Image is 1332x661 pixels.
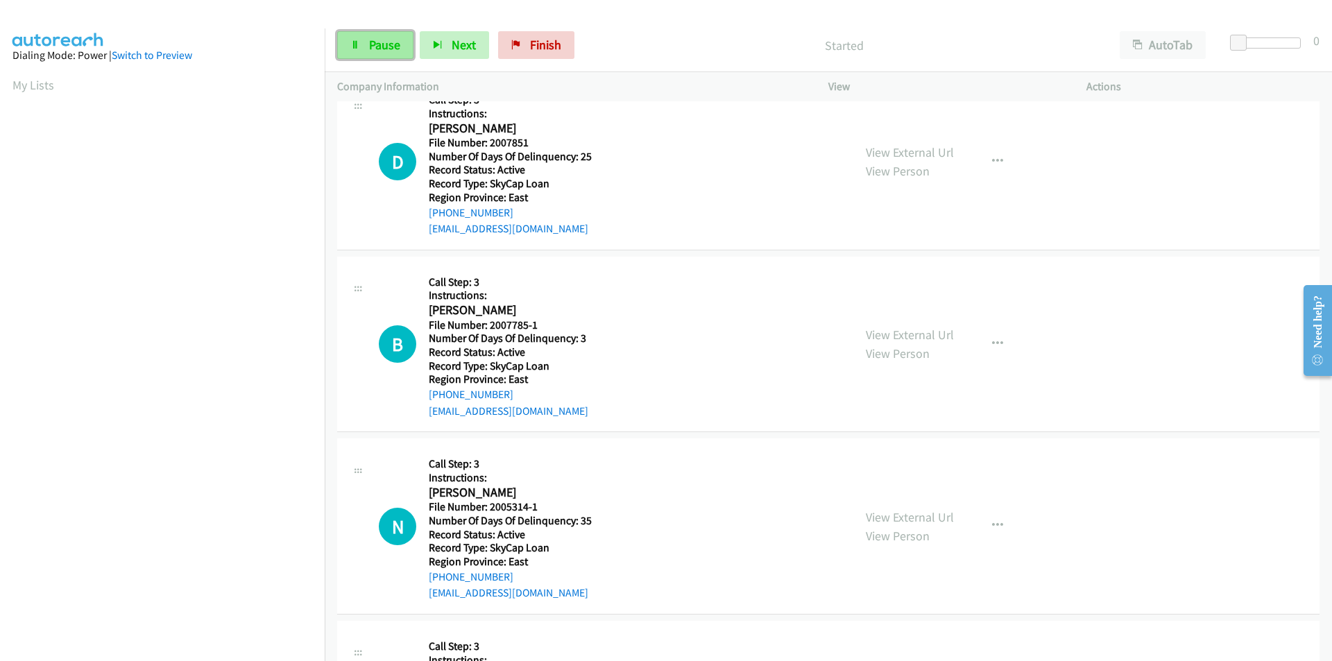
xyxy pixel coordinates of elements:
[429,222,588,235] a: [EMAIL_ADDRESS][DOMAIN_NAME]
[498,31,574,59] a: Finish
[866,509,954,525] a: View External Url
[429,570,513,583] a: [PHONE_NUMBER]
[369,37,400,53] span: Pause
[429,514,592,528] h5: Number Of Days Of Delinquency: 35
[828,78,1061,95] p: View
[379,508,416,545] h1: N
[12,77,54,93] a: My Lists
[429,107,592,121] h5: Instructions:
[429,275,590,289] h5: Call Step: 3
[429,404,588,418] a: [EMAIL_ADDRESS][DOMAIN_NAME]
[429,318,590,332] h5: File Number: 2007785-1
[429,586,588,599] a: [EMAIL_ADDRESS][DOMAIN_NAME]
[429,289,590,302] h5: Instructions:
[429,302,590,318] h2: [PERSON_NAME]
[593,36,1095,55] p: Started
[866,144,954,160] a: View External Url
[866,528,930,544] a: View Person
[429,345,590,359] h5: Record Status: Active
[452,37,476,53] span: Next
[530,37,561,53] span: Finish
[866,327,954,343] a: View External Url
[429,332,590,345] h5: Number Of Days Of Delinquency: 3
[429,372,590,386] h5: Region Province: East
[429,150,592,164] h5: Number Of Days Of Delinquency: 25
[379,325,416,363] h1: B
[429,457,592,471] h5: Call Step: 3
[337,31,413,59] a: Pause
[429,555,592,569] h5: Region Province: East
[429,528,592,542] h5: Record Status: Active
[1237,37,1301,49] div: Delay between calls (in seconds)
[379,143,416,180] h1: D
[429,471,592,485] h5: Instructions:
[1292,275,1332,386] iframe: Resource Center
[1086,78,1320,95] p: Actions
[429,541,592,555] h5: Record Type: SkyCap Loan
[1313,31,1320,50] div: 0
[429,121,590,137] h2: [PERSON_NAME]
[429,191,592,205] h5: Region Province: East
[12,47,312,64] div: Dialing Mode: Power |
[429,500,592,514] h5: File Number: 2005314-1
[112,49,192,62] a: Switch to Preview
[429,485,592,501] h2: [PERSON_NAME]
[429,359,590,373] h5: Record Type: SkyCap Loan
[429,136,592,150] h5: File Number: 2007851
[429,388,513,401] a: [PHONE_NUMBER]
[337,78,803,95] p: Company Information
[379,325,416,363] div: The call is yet to be attempted
[420,31,489,59] button: Next
[429,639,592,653] h5: Call Step: 3
[429,206,513,219] a: [PHONE_NUMBER]
[1120,31,1206,59] button: AutoTab
[379,508,416,545] div: The call is yet to be attempted
[866,163,930,179] a: View Person
[429,177,592,191] h5: Record Type: SkyCap Loan
[429,163,592,177] h5: Record Status: Active
[866,345,930,361] a: View Person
